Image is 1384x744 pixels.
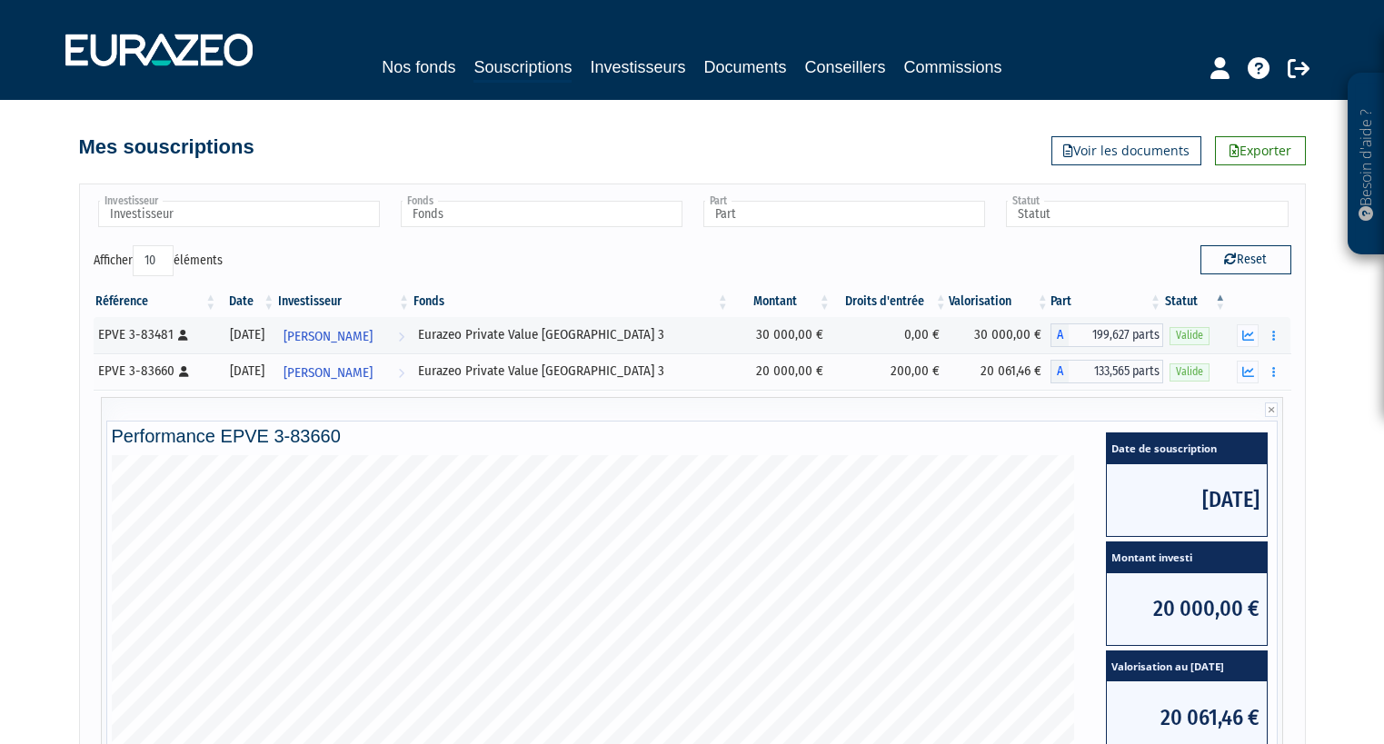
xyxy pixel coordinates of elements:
td: 30 000,00 € [731,317,832,353]
a: Conseillers [805,55,886,80]
span: 20 000,00 € [1107,573,1267,645]
th: Date: activer pour trier la colonne par ordre croissant [218,286,276,317]
a: Exporter [1215,136,1306,165]
td: 30 000,00 € [949,317,1050,353]
span: [PERSON_NAME] [284,320,373,353]
span: Valorisation au [DATE] [1107,651,1267,682]
i: [Français] Personne physique [178,330,188,341]
th: Statut : activer pour trier la colonne par ordre d&eacute;croissant [1163,286,1228,317]
th: Valorisation: activer pour trier la colonne par ordre croissant [949,286,1050,317]
a: Investisseurs [590,55,685,80]
i: Voir l'investisseur [398,320,404,353]
th: Investisseur: activer pour trier la colonne par ordre croissant [276,286,412,317]
div: Eurazeo Private Value [GEOGRAPHIC_DATA] 3 [418,325,724,344]
select: Afficheréléments [133,245,174,276]
td: 20 000,00 € [731,353,832,390]
img: 1732889491-logotype_eurazeo_blanc_rvb.png [65,34,253,66]
div: Eurazeo Private Value [GEOGRAPHIC_DATA] 3 [418,362,724,381]
td: 200,00 € [832,353,949,390]
span: Date de souscription [1107,433,1267,464]
div: [DATE] [224,325,270,344]
div: [DATE] [224,362,270,381]
a: Commissions [904,55,1002,80]
span: [PERSON_NAME] [284,356,373,390]
a: Documents [704,55,787,80]
th: Fonds: activer pour trier la colonne par ordre croissant [412,286,731,317]
h4: Performance EPVE 3-83660 [112,426,1273,446]
td: 20 061,46 € [949,353,1050,390]
div: A - Eurazeo Private Value Europe 3 [1050,323,1163,347]
label: Afficher éléments [94,245,223,276]
div: EPVE 3-83660 [98,362,213,381]
div: EPVE 3-83481 [98,325,213,344]
span: 199,627 parts [1069,323,1163,347]
td: 0,00 € [832,317,949,353]
p: Besoin d'aide ? [1356,83,1377,246]
span: A [1050,323,1069,347]
i: [Français] Personne physique [179,366,189,377]
a: [PERSON_NAME] [276,317,412,353]
a: Souscriptions [473,55,572,83]
th: Montant: activer pour trier la colonne par ordre croissant [731,286,832,317]
span: Valide [1170,327,1210,344]
span: Montant investi [1107,542,1267,573]
span: A [1050,360,1069,383]
th: Droits d'entrée: activer pour trier la colonne par ordre croissant [832,286,949,317]
h4: Mes souscriptions [79,136,254,158]
th: Référence : activer pour trier la colonne par ordre croissant [94,286,219,317]
a: Nos fonds [382,55,455,80]
span: Valide [1170,363,1210,381]
span: 133,565 parts [1069,360,1163,383]
span: [DATE] [1107,464,1267,536]
div: A - Eurazeo Private Value Europe 3 [1050,360,1163,383]
th: Part: activer pour trier la colonne par ordre croissant [1050,286,1163,317]
a: Voir les documents [1051,136,1201,165]
i: Voir l'investisseur [398,356,404,390]
a: [PERSON_NAME] [276,353,412,390]
button: Reset [1200,245,1291,274]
